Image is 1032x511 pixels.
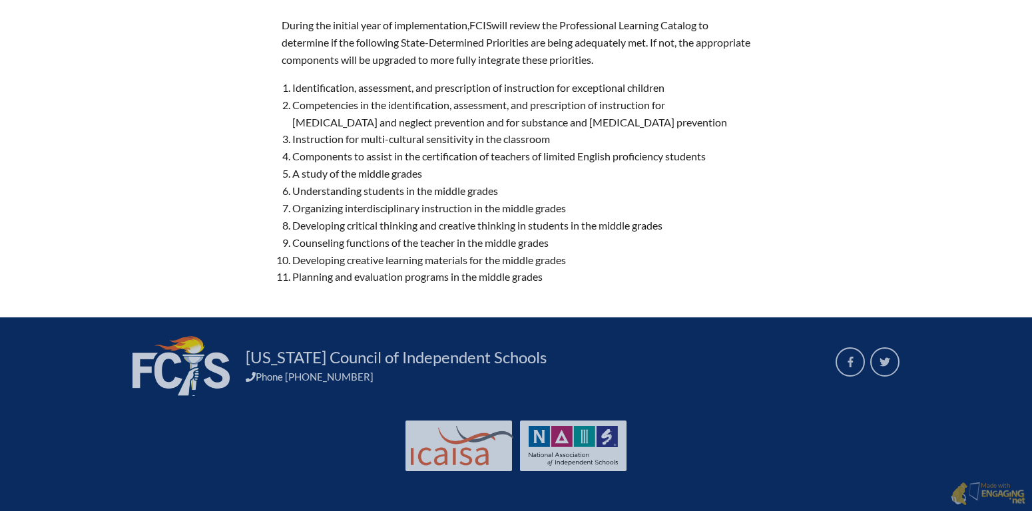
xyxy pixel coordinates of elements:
li: Organizing interdisciplinary instruction in the middle grades [292,200,750,217]
img: FCIS_logo_white [132,336,230,396]
li: Instruction for multi-cultural sensitivity in the classroom [292,130,750,148]
a: [US_STATE] Council of Independent Schools [240,347,552,368]
img: Engaging - Bring it online [969,482,983,501]
img: NAIS Logo [529,426,618,466]
li: A study of the middle grades [292,165,750,182]
p: Made with [981,482,1025,506]
div: Phone [PHONE_NUMBER] [246,371,820,383]
p: During the initial year of implementation, will review the Professional Learning Catalog to deter... [282,17,750,69]
li: Understanding students in the middle grades [292,182,750,200]
li: Developing critical thinking and creative thinking in students in the middle grades [292,217,750,234]
li: Competencies in the identification, assessment, and prescription of instruction for [MEDICAL_DATA... [292,96,750,131]
span: FCIS [469,19,491,31]
img: Engaging - Bring it online [951,482,967,506]
li: Counseling functions of the teacher in the middle grades [292,234,750,252]
img: Engaging - Bring it online [981,489,1025,505]
li: Components to assist in the certification of teachers of limited English proficiency students [292,148,750,165]
li: Developing creative learning materials for the middle grades [292,252,750,269]
li: Planning and evaluation programs in the middle grades [292,268,750,285]
a: Made with [945,479,1031,510]
img: Int'l Council Advancing Independent School Accreditation logo [411,426,513,466]
li: Identification, assessment, and prescription of instruction for exceptional children [292,79,750,96]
